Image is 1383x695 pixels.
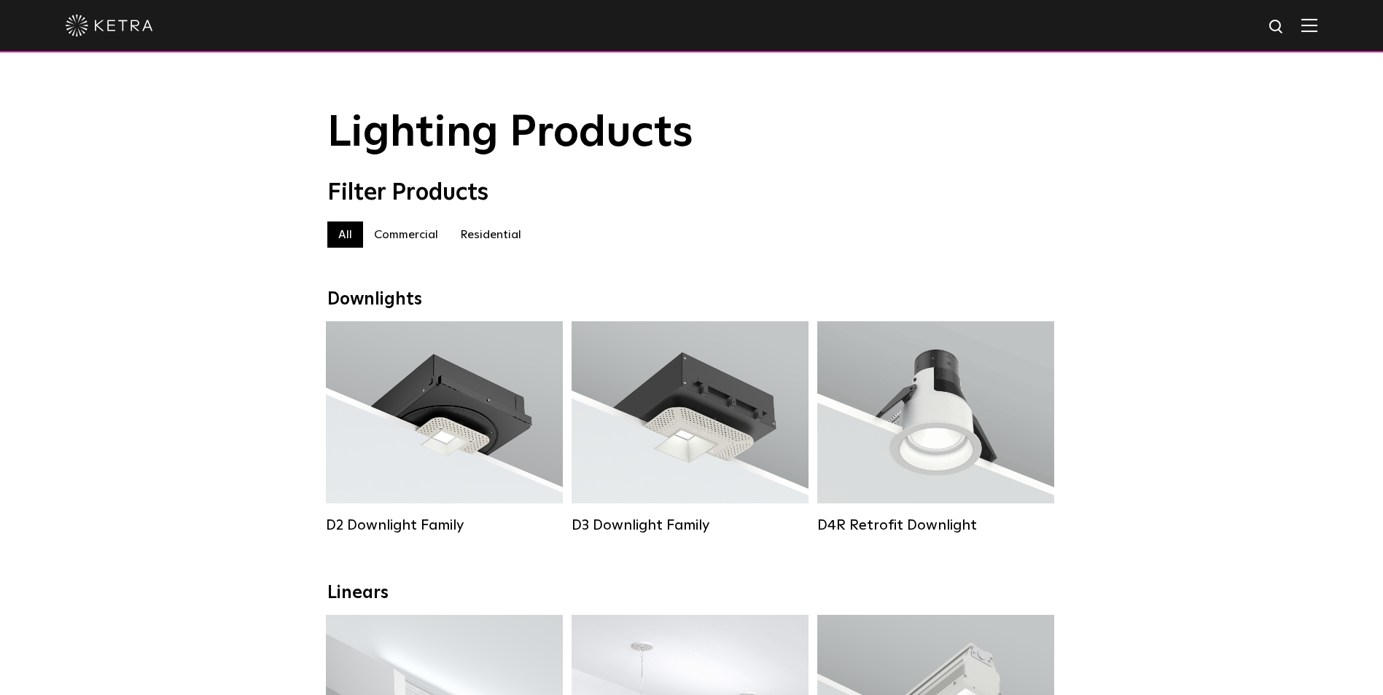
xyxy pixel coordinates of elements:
[1268,18,1286,36] img: search icon
[572,321,809,534] a: D3 Downlight Family Lumen Output:700 / 900 / 1100Colors:White / Black / Silver / Bronze / Paintab...
[572,517,809,534] div: D3 Downlight Family
[66,15,153,36] img: ketra-logo-2019-white
[326,321,563,534] a: D2 Downlight Family Lumen Output:1200Colors:White / Black / Gloss Black / Silver / Bronze / Silve...
[327,111,693,155] span: Lighting Products
[326,517,563,534] div: D2 Downlight Family
[1301,18,1317,32] img: Hamburger%20Nav.svg
[327,179,1056,207] div: Filter Products
[327,221,363,248] label: All
[817,321,1054,534] a: D4R Retrofit Downlight Lumen Output:800Colors:White / BlackBeam Angles:15° / 25° / 40° / 60°Watta...
[327,583,1056,604] div: Linears
[449,221,532,248] label: Residential
[327,289,1056,310] div: Downlights
[817,517,1054,534] div: D4R Retrofit Downlight
[363,221,449,248] label: Commercial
